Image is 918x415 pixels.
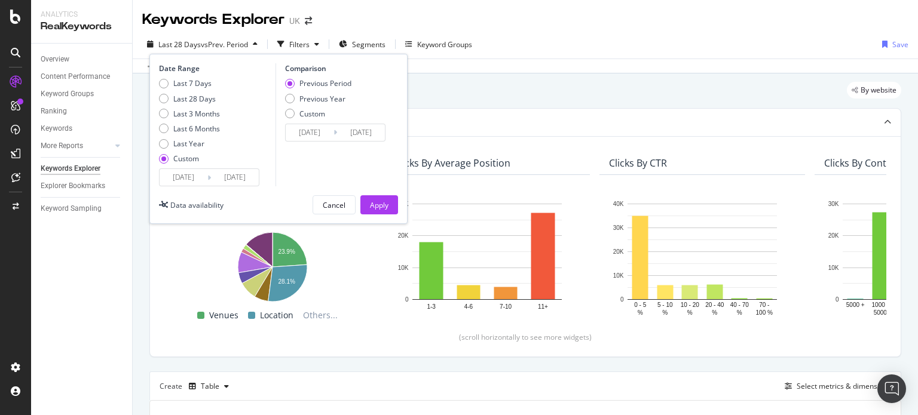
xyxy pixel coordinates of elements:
[620,296,624,303] text: 0
[160,377,234,396] div: Create
[289,15,300,27] div: UK
[158,39,201,50] span: Last 28 Days
[41,122,124,135] a: Keywords
[609,157,667,169] div: Clicks By CTR
[828,265,839,271] text: 10K
[41,140,112,152] a: More Reports
[892,39,908,50] div: Save
[173,109,220,119] div: Last 3 Months
[41,180,124,192] a: Explorer Bookmarks
[360,195,398,214] button: Apply
[609,198,795,318] svg: A chart.
[289,39,310,50] div: Filters
[877,35,908,54] button: Save
[417,39,472,50] div: Keyword Groups
[41,10,123,20] div: Analytics
[173,124,220,134] div: Last 6 Months
[209,308,238,322] span: Venues
[298,308,342,322] span: Others...
[299,94,345,104] div: Previous Year
[279,279,295,285] text: 28.1%
[273,35,324,54] button: Filters
[836,296,839,303] text: 0
[500,303,512,310] text: 7-10
[159,109,220,119] div: Last 3 Months
[847,82,901,99] div: legacy label
[285,78,351,88] div: Previous Period
[41,202,102,215] div: Keyword Sampling
[286,124,333,141] input: Start Date
[657,302,673,308] text: 5 - 10
[737,309,742,316] text: %
[780,379,891,394] button: Select metrics & dimensions
[313,195,356,214] button: Cancel
[159,63,273,73] div: Date Range
[613,248,624,255] text: 20K
[173,78,212,88] div: Last 7 Days
[299,78,351,88] div: Previous Period
[730,302,749,308] text: 40 - 70
[260,308,293,322] span: Location
[41,88,94,100] div: Keyword Groups
[41,105,124,118] a: Ranking
[285,94,351,104] div: Previous Year
[613,225,624,231] text: 30K
[712,309,717,316] text: %
[398,233,409,239] text: 20K
[400,35,477,54] button: Keyword Groups
[687,309,693,316] text: %
[142,35,262,54] button: Last 28 DaysvsPrev. Period
[173,153,199,164] div: Custom
[370,200,388,210] div: Apply
[142,10,284,30] div: Keywords Explorer
[877,374,906,403] div: Open Intercom Messenger
[337,124,385,141] input: End Date
[159,94,220,104] div: Last 28 Days
[160,169,207,186] input: Start Date
[41,20,123,33] div: RealKeywords
[201,383,219,390] div: Table
[427,303,436,310] text: 1-3
[613,201,624,207] text: 40K
[394,198,580,318] svg: A chart.
[759,302,769,308] text: 70 -
[861,87,896,94] span: By website
[394,157,510,169] div: Clicks By Average Position
[405,296,409,303] text: 0
[828,233,839,239] text: 20K
[828,201,839,207] text: 30K
[179,226,365,303] svg: A chart.
[159,124,220,134] div: Last 6 Months
[299,109,325,119] div: Custom
[705,302,724,308] text: 20 - 40
[170,200,224,210] div: Data availability
[41,162,100,175] div: Keywords Explorer
[211,169,259,186] input: End Date
[634,302,646,308] text: 0 - 5
[159,78,220,88] div: Last 7 Days
[41,88,124,100] a: Keyword Groups
[285,109,351,119] div: Custom
[352,39,385,50] span: Segments
[173,139,204,149] div: Last Year
[41,140,83,152] div: More Reports
[41,122,72,135] div: Keywords
[756,309,773,316] text: 100 %
[323,200,345,210] div: Cancel
[872,302,889,308] text: 1000 -
[334,35,390,54] button: Segments
[305,17,312,25] div: arrow-right-arrow-left
[464,303,473,310] text: 4-6
[846,302,865,308] text: 5000 +
[797,381,891,391] div: Select metrics & dimensions
[638,309,643,316] text: %
[41,105,67,118] div: Ranking
[285,63,389,73] div: Comparison
[201,39,248,50] span: vs Prev. Period
[41,70,110,83] div: Content Performance
[41,53,69,66] div: Overview
[398,265,409,271] text: 10K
